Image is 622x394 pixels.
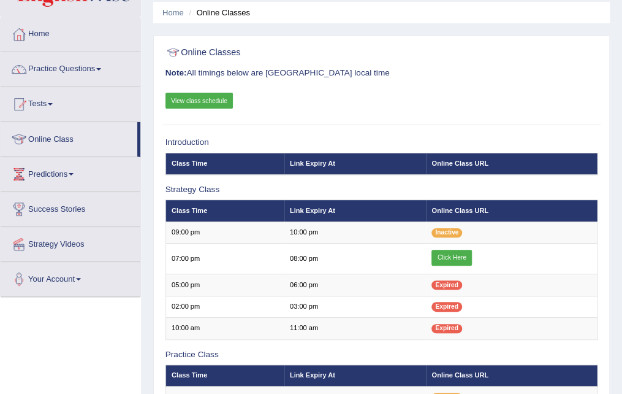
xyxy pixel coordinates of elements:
td: 02:00 pm [165,296,284,317]
td: 10:00 pm [284,222,426,243]
td: 06:00 pm [284,274,426,296]
td: 05:00 pm [165,274,284,296]
td: 08:00 pm [284,244,426,274]
th: Link Expiry At [284,365,426,387]
td: 03:00 pm [284,296,426,317]
h3: Practice Class [165,350,598,360]
li: Online Classes [186,7,250,18]
a: View class schedule [165,93,233,109]
a: Practice Questions [1,52,140,83]
b: Note: [165,68,187,77]
th: Class Time [165,200,284,222]
th: Online Class URL [426,365,597,387]
h3: All timings below are [GEOGRAPHIC_DATA] local time [165,69,598,78]
span: Expired [431,302,461,311]
a: Success Stories [1,192,140,223]
h3: Strategy Class [165,185,598,195]
th: Class Time [165,153,284,174]
span: Inactive [431,228,462,238]
th: Class Time [165,365,284,387]
th: Online Class URL [426,200,597,222]
a: Click Here [431,250,472,266]
th: Link Expiry At [284,153,426,174]
th: Link Expiry At [284,200,426,222]
h3: Introduction [165,138,598,147]
td: 09:00 pm [165,222,284,243]
a: Your Account [1,262,140,293]
td: 11:00 am [284,318,426,339]
a: Predictions [1,157,140,188]
td: 07:00 pm [165,244,284,274]
th: Online Class URL [426,153,597,174]
a: Home [162,8,184,17]
a: Online Class [1,122,137,153]
td: 10:00 am [165,318,284,339]
span: Expired [431,280,461,290]
h2: Online Classes [165,45,433,61]
span: Expired [431,324,461,333]
a: Strategy Videos [1,227,140,258]
a: Tests [1,87,140,118]
a: Home [1,17,140,48]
